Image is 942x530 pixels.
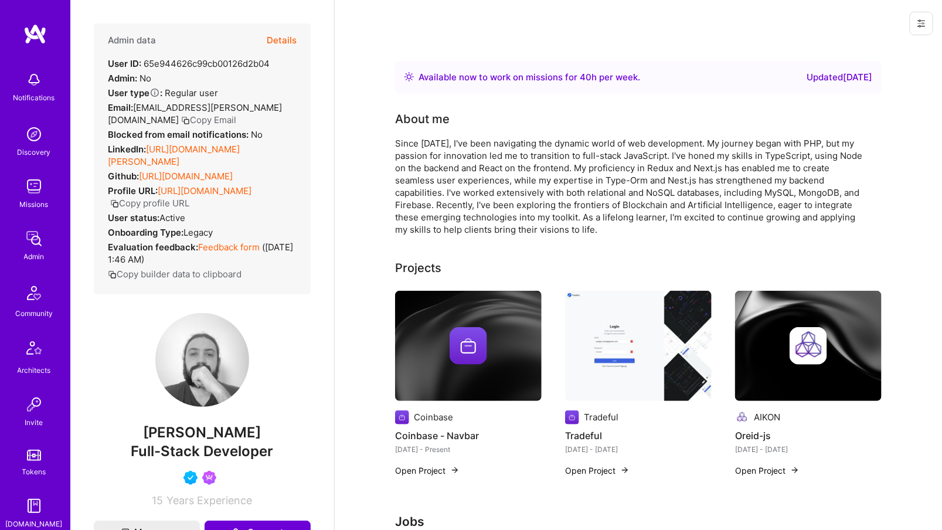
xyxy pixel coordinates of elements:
[198,242,260,253] a: Feedback form
[22,68,46,91] img: bell
[23,23,47,45] img: logo
[22,123,46,146] img: discovery
[20,279,48,307] img: Community
[158,185,251,196] a: [URL][DOMAIN_NAME]
[395,410,409,424] img: Company logo
[395,464,460,477] button: Open Project
[414,411,453,423] div: Coinbase
[22,227,46,250] img: admin teamwork
[108,102,282,125] span: [EMAIL_ADDRESS][PERSON_NAME][DOMAIN_NAME]
[108,72,151,84] div: No
[152,494,164,507] span: 15
[202,471,216,485] img: Been on Mission
[108,227,183,238] strong: Onboarding Type:
[159,212,185,223] span: Active
[108,212,159,223] strong: User status:
[20,198,49,210] div: Missions
[6,518,63,530] div: [DOMAIN_NAME]
[183,227,213,238] span: legacy
[20,336,48,364] img: Architects
[395,137,864,236] div: Since [DATE], I've been navigating the dynamic world of web development. My journey began with PH...
[395,443,542,456] div: [DATE] - Present
[25,416,43,429] div: Invite
[108,57,270,70] div: 65e944626c99cb00126d2b04
[565,464,630,477] button: Open Project
[395,514,882,529] h3: Jobs
[108,268,242,280] button: Copy builder data to clipboard
[395,428,542,443] h4: Coinbase - Navbar
[108,241,297,266] div: ( [DATE] 1:46 AM )
[108,128,263,141] div: No
[24,250,45,263] div: Admin
[149,87,160,98] i: Help
[108,87,162,98] strong: User type :
[110,199,119,208] i: icon Copy
[15,307,53,320] div: Community
[565,428,712,443] h4: Tradeful
[108,129,251,140] strong: Blocked from email notifications:
[108,144,146,155] strong: LinkedIn:
[108,87,218,99] div: Regular user
[108,58,141,69] strong: User ID:
[22,466,46,478] div: Tokens
[13,91,55,104] div: Notifications
[807,70,872,84] div: Updated [DATE]
[139,171,233,182] a: [URL][DOMAIN_NAME]
[108,171,139,182] strong: Github:
[395,110,450,128] div: About me
[580,72,591,83] span: 40
[108,270,117,279] i: icon Copy
[735,443,882,456] div: [DATE] - [DATE]
[419,70,640,84] div: Available now to work on missions for h per week .
[108,35,156,46] h4: Admin data
[450,327,487,365] img: Company logo
[565,443,712,456] div: [DATE] - [DATE]
[735,291,882,401] img: cover
[131,443,274,460] span: Full-Stack Developer
[110,197,189,209] button: Copy profile URL
[735,464,800,477] button: Open Project
[395,291,542,401] img: cover
[565,410,579,424] img: Company logo
[584,411,618,423] div: Tradeful
[167,494,253,507] span: Years Experience
[22,393,46,416] img: Invite
[108,242,198,253] strong: Evaluation feedback:
[18,146,51,158] div: Discovery
[22,175,46,198] img: teamwork
[155,313,249,407] img: User Avatar
[181,114,236,126] button: Copy Email
[27,450,41,461] img: tokens
[108,144,240,167] a: [URL][DOMAIN_NAME][PERSON_NAME]
[735,410,749,424] img: Company logo
[790,327,827,365] img: Company logo
[754,411,780,423] div: AIKON
[404,72,414,81] img: Availability
[620,466,630,475] img: arrow-right
[181,116,190,125] i: icon Copy
[94,424,311,441] span: [PERSON_NAME]
[108,73,137,84] strong: Admin:
[450,466,460,475] img: arrow-right
[267,23,297,57] button: Details
[108,102,133,113] strong: Email:
[790,466,800,475] img: arrow-right
[22,494,46,518] img: guide book
[735,428,882,443] h4: Oreid-js
[395,259,441,277] div: Projects
[183,471,198,485] img: Vetted A.Teamer
[108,185,158,196] strong: Profile URL:
[18,364,51,376] div: Architects
[565,291,712,401] img: Tradeful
